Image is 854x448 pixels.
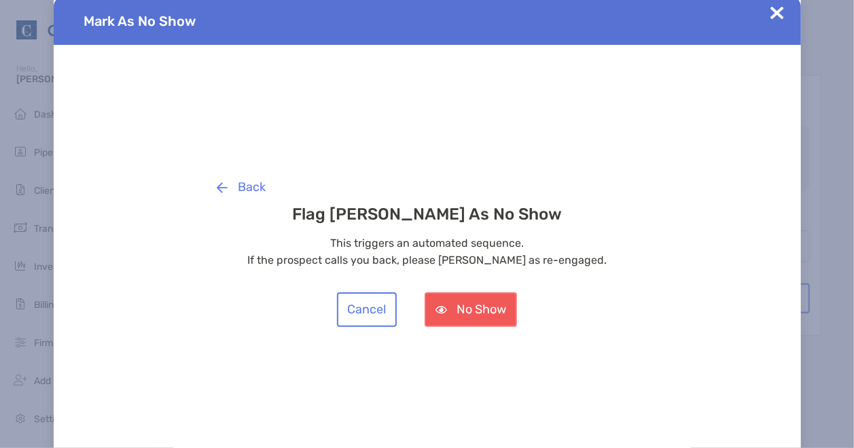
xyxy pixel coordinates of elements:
[207,252,648,269] p: If the prospect calls you back, please [PERSON_NAME] as re-engaged.
[207,205,648,224] h3: Flag [PERSON_NAME] As No Show
[217,182,228,193] img: button icon
[84,13,196,29] span: Mark As No Show
[207,170,277,205] button: Back
[770,6,784,20] img: Close Updates Zoe
[425,292,517,327] button: No Show
[207,235,648,252] p: This triggers an automated sequence.
[435,306,447,314] img: button icon
[337,292,397,327] button: Cancel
